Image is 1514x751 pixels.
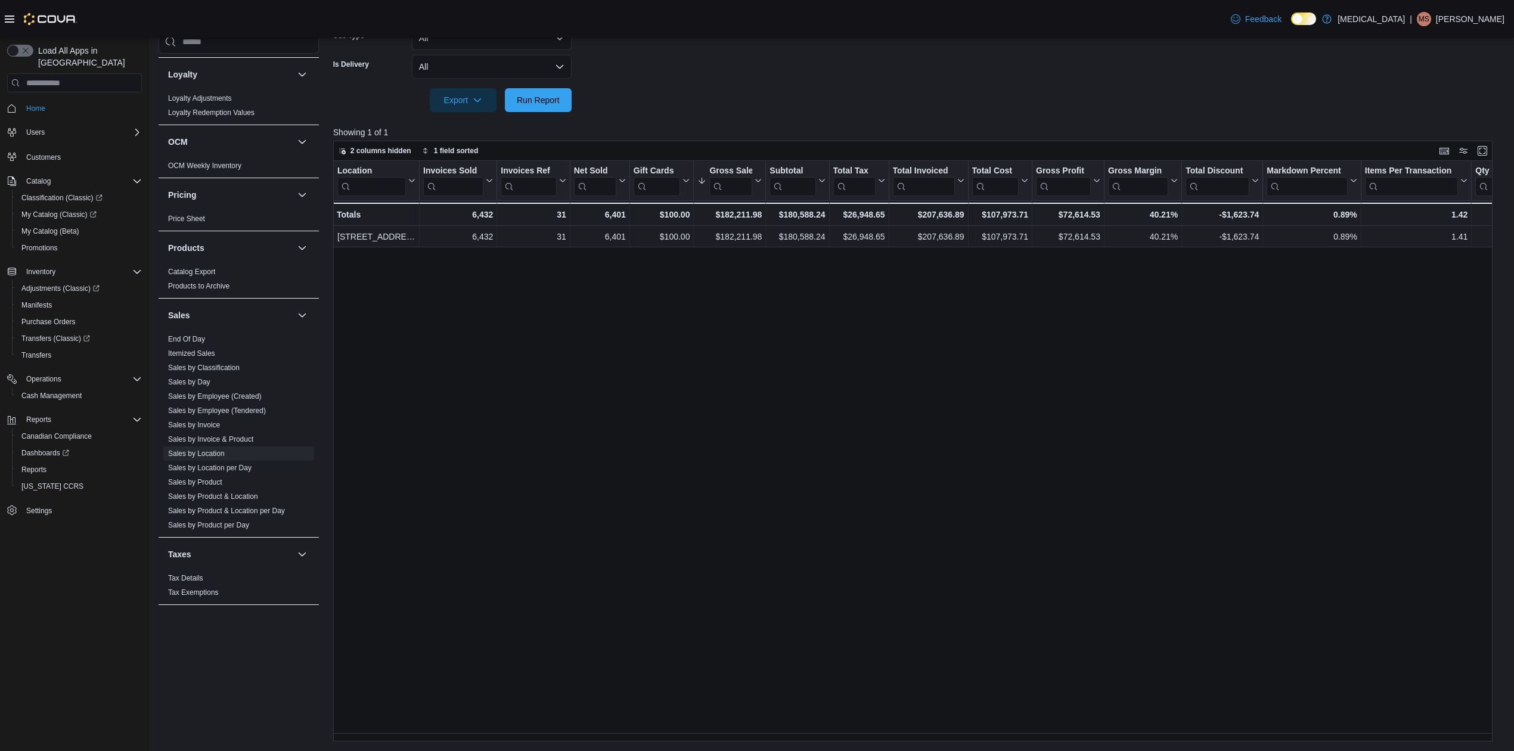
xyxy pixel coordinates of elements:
[2,411,147,428] button: Reports
[12,223,147,240] button: My Catalog (Beta)
[634,229,690,244] div: $100.00
[168,161,241,170] span: OCM Weekly Inventory
[26,415,51,424] span: Reports
[501,166,566,196] button: Invoices Ref
[21,412,142,427] span: Reports
[21,226,79,236] span: My Catalog (Beta)
[697,207,762,222] div: $182,211.98
[833,229,885,244] div: $26,948.65
[168,189,196,201] h3: Pricing
[972,207,1028,222] div: $107,973.71
[12,478,147,495] button: [US_STATE] CCRS
[168,242,204,254] h3: Products
[972,166,1018,196] div: Total Cost
[168,282,229,290] a: Products to Archive
[295,135,309,149] button: OCM
[770,229,825,244] div: $180,588.24
[168,449,225,458] a: Sales by Location
[295,67,309,82] button: Loyalty
[21,125,142,139] span: Users
[159,91,319,125] div: Loyalty
[21,391,82,401] span: Cash Management
[17,463,142,477] span: Reports
[1186,166,1249,196] div: Total Discount
[21,448,69,458] span: Dashboards
[159,265,319,298] div: Products
[634,166,681,196] div: Gift Card Sales
[17,224,142,238] span: My Catalog (Beta)
[168,449,225,458] span: Sales by Location
[1267,207,1357,222] div: 0.89%
[1226,7,1286,31] a: Feedback
[1291,13,1316,25] input: Dark Mode
[168,477,222,487] span: Sales by Product
[412,26,572,50] button: All
[1365,229,1468,244] div: 1.41
[1186,166,1249,177] div: Total Discount
[168,309,190,321] h3: Sales
[437,88,489,112] span: Export
[833,166,885,196] button: Total Tax
[2,124,147,141] button: Users
[168,463,252,473] span: Sales by Location per Day
[1036,229,1100,244] div: $72,614.53
[17,463,51,477] a: Reports
[26,176,51,186] span: Catalog
[168,492,258,501] a: Sales by Product & Location
[892,207,964,222] div: $207,636.89
[168,349,215,358] a: Itemized Sales
[168,521,249,529] a: Sales by Product per Day
[21,372,66,386] button: Operations
[697,229,762,244] div: $182,211.98
[168,548,191,560] h3: Taxes
[17,298,142,312] span: Manifests
[12,387,147,404] button: Cash Management
[697,166,762,196] button: Gross Sales
[709,166,752,177] div: Gross Sales
[770,166,815,196] div: Subtotal
[634,166,690,196] button: Gift Cards
[168,435,253,443] a: Sales by Invoice & Product
[21,265,142,279] span: Inventory
[709,166,752,196] div: Gross Sales
[972,229,1028,244] div: $107,973.71
[168,214,205,224] span: Price Sheet
[168,242,293,254] button: Products
[423,166,493,196] button: Invoices Sold
[168,69,197,80] h3: Loyalty
[21,101,50,116] a: Home
[501,207,566,222] div: 31
[1267,166,1357,196] button: Markdown Percent
[168,334,205,344] span: End Of Day
[168,94,232,103] span: Loyalty Adjustments
[574,166,626,196] button: Net Sold
[1437,144,1451,158] button: Keyboard shortcuts
[21,149,142,164] span: Customers
[12,314,147,330] button: Purchase Orders
[21,193,103,203] span: Classification (Classic)
[334,144,416,158] button: 2 columns hidden
[423,166,483,196] div: Invoices Sold
[12,445,147,461] a: Dashboards
[168,377,210,387] span: Sales by Day
[1436,12,1504,26] p: [PERSON_NAME]
[26,104,45,113] span: Home
[17,446,74,460] a: Dashboards
[21,412,56,427] button: Reports
[26,128,45,137] span: Users
[168,378,210,386] a: Sales by Day
[295,241,309,255] button: Products
[634,207,690,222] div: $100.00
[7,95,142,550] nav: Complex example
[1186,207,1259,222] div: -$1,623.74
[17,241,142,255] span: Promotions
[168,189,293,201] button: Pricing
[434,146,479,156] span: 1 field sorted
[1417,12,1431,26] div: Max Swan
[21,350,51,360] span: Transfers
[423,207,493,222] div: 6,432
[168,574,203,582] a: Tax Details
[159,332,319,537] div: Sales
[1267,229,1357,244] div: 0.89%
[1365,166,1459,177] div: Items Per Transaction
